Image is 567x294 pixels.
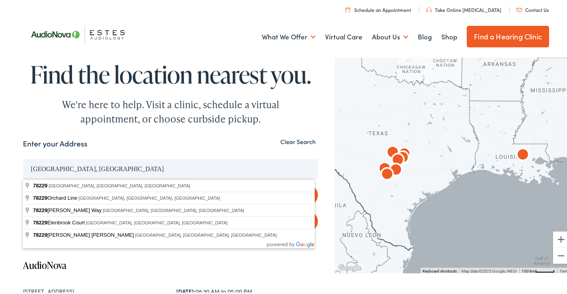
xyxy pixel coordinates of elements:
a: AudioNova [23,257,66,270]
div: [STREET_ADDRESS] [23,286,165,294]
div: AudioNova [386,160,405,179]
span: [PERSON_NAME] [PERSON_NAME] [33,230,135,236]
a: Virtual Care [325,21,362,50]
div: AudioNova [375,158,394,177]
div: AudioNova [395,144,414,163]
img: utility icon [516,6,522,10]
a: Schedule an Appointment [345,5,411,12]
span: [GEOGRAPHIC_DATA], [GEOGRAPHIC_DATA], [GEOGRAPHIC_DATA] [86,219,228,224]
span: 78229 [33,206,47,212]
a: What We Offer [262,21,316,50]
span: 78229 [33,218,47,224]
button: Map Scale: 100 km per 45 pixels [519,266,557,272]
img: utility icon [345,6,350,11]
a: Blog [418,21,432,50]
a: Take Online [MEDICAL_DATA] [426,5,501,12]
a: Contact Us [516,5,549,12]
div: AudioNova [388,150,407,169]
button: Keyboard shortcuts [423,267,457,273]
img: utility icon [426,6,432,11]
strong: [DATE]: [176,286,195,294]
button: Clear Search [278,136,318,144]
input: Enter your address or zip code [23,158,318,177]
div: AudioNova [513,144,532,164]
span: Orchard Line [33,193,78,199]
span: [GEOGRAPHIC_DATA], [GEOGRAPHIC_DATA], [GEOGRAPHIC_DATA] [135,231,277,236]
a: Open this area in Google Maps (opens a new window) [337,261,363,272]
span: Elenbrook Court [33,218,86,224]
a: Find a Hearing Clinic [467,24,549,46]
a: Shop [441,21,457,50]
span: 100 km [522,267,535,272]
span: [PERSON_NAME] Way [33,206,103,212]
a: About Us [372,21,408,50]
span: 78229 [33,230,47,236]
label: Enter your Address [23,136,88,148]
div: AudioNova [378,164,397,183]
h1: Find the location nearest you. [23,60,318,86]
span: [GEOGRAPHIC_DATA], [GEOGRAPHIC_DATA], [GEOGRAPHIC_DATA] [49,182,190,187]
span: 78229 [33,181,47,187]
div: We're here to help. Visit a clinic, schedule a virtual appointment, or choose curbside pickup. [43,96,298,125]
span: [GEOGRAPHIC_DATA], [GEOGRAPHIC_DATA], [GEOGRAPHIC_DATA] [103,206,244,211]
div: AudioNova [393,147,412,166]
img: Google [337,261,363,272]
span: 78229 [33,193,47,199]
span: Map data ©2025 Google, INEGI [462,267,517,272]
div: AudioNova [383,142,402,161]
span: [GEOGRAPHIC_DATA], [GEOGRAPHIC_DATA], [GEOGRAPHIC_DATA] [78,194,220,199]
